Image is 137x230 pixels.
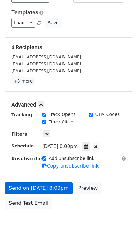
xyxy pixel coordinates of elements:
[49,119,74,125] label: Track Clicks
[11,9,38,16] a: Templates
[95,111,120,118] label: UTM Codes
[11,143,34,148] strong: Schedule
[11,112,32,117] strong: Tracking
[5,182,73,194] a: Send on [DATE] 8:00pm
[45,18,61,28] button: Save
[11,101,126,108] h5: Advanced
[49,111,76,118] label: Track Opens
[11,18,35,28] a: Load...
[106,200,137,230] div: 聊天小组件
[11,156,42,161] strong: Unsubscribe
[106,200,137,230] iframe: Chat Widget
[42,163,99,169] a: Copy unsubscribe link
[49,155,94,162] label: Add unsubscribe link
[11,77,35,85] a: +3 more
[5,197,52,209] a: Send Test Email
[42,144,78,149] span: [DATE] 8:00pm
[11,69,81,73] small: [EMAIL_ADDRESS][DOMAIN_NAME]
[11,132,27,137] strong: Filters
[74,182,102,194] a: Preview
[11,55,81,59] small: [EMAIL_ADDRESS][DOMAIN_NAME]
[11,44,126,51] h5: 6 Recipients
[11,61,81,66] small: [EMAIL_ADDRESS][DOMAIN_NAME]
